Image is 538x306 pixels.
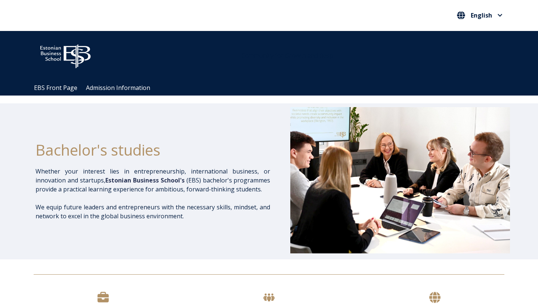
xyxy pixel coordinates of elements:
[30,80,516,96] div: Navigation Menu
[471,12,492,18] span: English
[35,141,270,159] h1: Bachelor's studies
[455,9,504,21] button: English
[34,38,97,71] img: ebs_logo2016_white
[455,9,504,22] nav: Select your language
[290,107,510,253] img: Bachelor's at EBS
[241,51,333,60] span: Community for Growth and Resp
[35,167,270,194] p: Whether your interest lies in entrepreneurship, international business, or innovation and startup...
[35,203,270,221] p: We equip future leaders and entrepreneurs with the necessary skills, mindset, and network to exce...
[105,176,185,184] span: Estonian Business School's
[34,84,77,92] a: EBS Front Page
[86,84,150,92] a: Admission Information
